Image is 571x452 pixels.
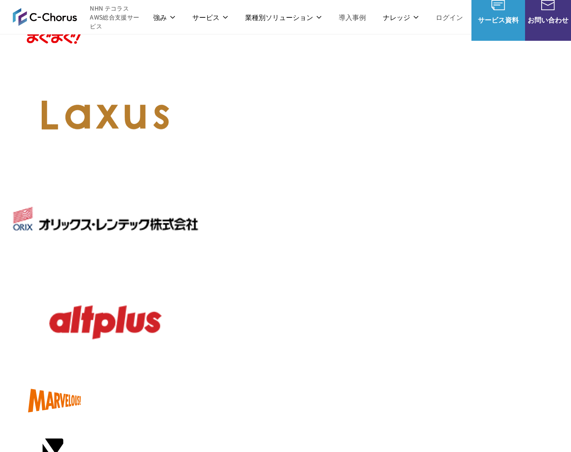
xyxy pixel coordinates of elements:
[13,7,77,27] img: AWS総合支援サービス C-Chorus
[339,12,366,23] a: 導入事例
[3,271,208,373] img: オルトプラス
[245,12,322,23] p: 業種別ソリューション
[3,64,208,166] img: ラクサス・テクノロジーズ
[192,12,228,23] p: サービス
[153,12,175,23] p: 強み
[13,4,145,31] a: AWS総合支援サービス C-Chorus NHN テコラスAWS総合支援サービス
[3,11,106,62] img: まぐまぐ
[471,14,525,25] span: サービス資料
[525,14,571,25] span: お問い合わせ
[383,12,419,23] p: ナレッジ
[90,4,145,31] span: NHN テコラス AWS総合支援サービス
[436,12,463,23] a: ログイン
[3,375,106,426] img: マーベラス
[3,168,208,270] img: オリックス・レンテック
